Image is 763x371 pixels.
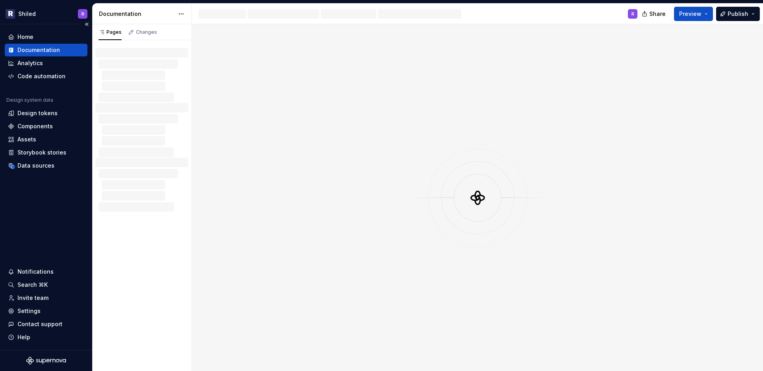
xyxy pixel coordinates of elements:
a: Settings [5,305,87,317]
a: Assets [5,133,87,146]
button: Notifications [5,265,87,278]
a: Design tokens [5,107,87,120]
svg: Supernova Logo [26,357,66,365]
div: Home [17,33,33,41]
button: Share [638,7,671,21]
div: Notifications [17,268,54,276]
button: Collapse sidebar [81,19,92,30]
div: Invite team [17,294,48,302]
a: Home [5,31,87,43]
div: Assets [17,135,36,143]
div: Design system data [6,97,53,103]
div: Shiled [18,10,36,18]
button: ShiledR [2,5,91,22]
div: Pages [99,29,122,35]
div: Settings [17,307,41,315]
div: Documentation [17,46,60,54]
a: Components [5,120,87,133]
div: Contact support [17,320,62,328]
img: 5b96a3ba-bdbe-470d-a859-c795f8f9d209.png [6,9,15,19]
span: Preview [679,10,701,18]
div: Design tokens [17,109,58,117]
div: R [81,11,84,17]
a: Analytics [5,57,87,70]
button: Preview [674,7,713,21]
a: Documentation [5,44,87,56]
div: Documentation [99,10,174,18]
button: Publish [716,7,760,21]
div: Data sources [17,162,54,170]
button: Contact support [5,318,87,330]
button: Search ⌘K [5,278,87,291]
div: Components [17,122,53,130]
span: Share [649,10,666,18]
span: Publish [728,10,748,18]
div: Changes [136,29,157,35]
div: Code automation [17,72,66,80]
div: Storybook stories [17,149,66,157]
a: Code automation [5,70,87,83]
a: Storybook stories [5,146,87,159]
div: Search ⌘K [17,281,48,289]
button: Help [5,331,87,344]
a: Data sources [5,159,87,172]
div: R [631,11,634,17]
div: Help [17,333,30,341]
div: Analytics [17,59,43,67]
a: Invite team [5,292,87,304]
